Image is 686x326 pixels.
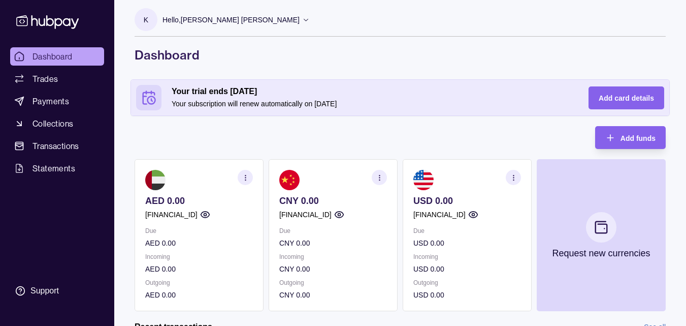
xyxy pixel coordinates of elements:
a: Dashboard [10,47,104,66]
a: Statements [10,159,104,177]
p: Your subscription will renew automatically on [DATE] [172,98,568,109]
p: [FINANCIAL_ID] [145,209,198,220]
p: Incoming [279,251,387,262]
span: Add funds [620,134,656,142]
button: Request new currencies [537,159,666,311]
span: Add card details [599,94,654,102]
p: [FINANCIAL_ID] [413,209,466,220]
p: Due [145,225,253,236]
p: CNY 0.00 [279,289,387,301]
p: USD 0.00 [413,195,521,206]
p: Incoming [145,251,253,262]
span: Trades [32,73,58,85]
span: Statements [32,162,75,174]
p: Hello, [PERSON_NAME] [PERSON_NAME] [162,14,300,25]
a: Collections [10,114,104,133]
p: CNY 0.00 [279,238,387,249]
a: Transactions [10,137,104,155]
p: CNY 0.00 [279,195,387,206]
a: Support [10,280,104,302]
span: Payments [32,95,69,107]
p: Due [279,225,387,236]
p: Incoming [413,251,521,262]
p: AED 0.00 [145,238,253,249]
h1: Dashboard [135,47,666,63]
p: CNY 0.00 [279,263,387,275]
h2: Your trial ends [DATE] [172,86,568,97]
p: AED 0.00 [145,263,253,275]
button: Add funds [595,126,666,149]
p: [FINANCIAL_ID] [279,209,332,220]
p: Outgoing [413,277,521,288]
p: Request new currencies [552,248,650,259]
p: Outgoing [145,277,253,288]
a: Trades [10,70,104,88]
div: Support [30,285,59,297]
p: Due [413,225,521,236]
span: Dashboard [32,50,73,63]
p: AED 0.00 [145,289,253,301]
p: AED 0.00 [145,195,253,206]
p: k [144,14,148,25]
img: us [413,170,434,190]
img: ae [145,170,166,190]
p: USD 0.00 [413,289,521,301]
span: Collections [32,117,73,130]
p: USD 0.00 [413,238,521,249]
a: Payments [10,92,104,110]
button: Add card details [589,86,664,109]
p: Outgoing [279,277,387,288]
p: USD 0.00 [413,263,521,275]
span: Transactions [32,140,79,152]
img: cn [279,170,300,190]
